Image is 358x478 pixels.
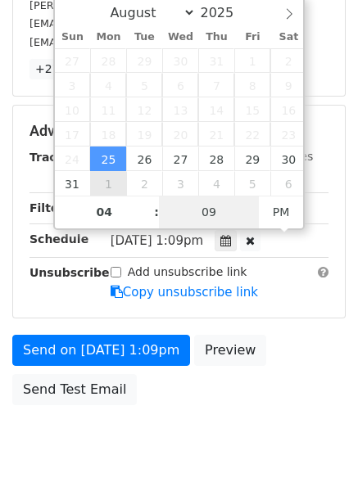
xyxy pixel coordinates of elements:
[154,196,159,228] span: :
[90,73,126,97] span: August 4, 2025
[126,48,162,73] span: July 29, 2025
[270,48,306,73] span: August 2, 2025
[90,48,126,73] span: July 28, 2025
[29,201,71,214] strong: Filters
[126,73,162,97] span: August 5, 2025
[90,171,126,196] span: September 1, 2025
[198,48,234,73] span: July 31, 2025
[55,196,155,228] input: Hour
[159,196,259,228] input: Minute
[29,17,212,29] small: [EMAIL_ADDRESS][DOMAIN_NAME]
[196,5,255,20] input: Year
[198,147,234,171] span: August 28, 2025
[90,32,126,43] span: Mon
[55,171,91,196] span: August 31, 2025
[55,73,91,97] span: August 3, 2025
[194,335,266,366] a: Preview
[259,196,304,228] span: Click to toggle
[126,122,162,147] span: August 19, 2025
[234,32,270,43] span: Fri
[29,151,84,164] strong: Tracking
[270,32,306,43] span: Sat
[270,171,306,196] span: September 6, 2025
[162,73,198,97] span: August 6, 2025
[126,171,162,196] span: September 2, 2025
[29,36,212,48] small: [EMAIL_ADDRESS][DOMAIN_NAME]
[234,73,270,97] span: August 8, 2025
[162,147,198,171] span: August 27, 2025
[90,147,126,171] span: August 25, 2025
[198,97,234,122] span: August 14, 2025
[234,147,270,171] span: August 29, 2025
[128,264,247,281] label: Add unsubscribe link
[55,32,91,43] span: Sun
[90,97,126,122] span: August 11, 2025
[234,97,270,122] span: August 15, 2025
[29,266,110,279] strong: Unsubscribe
[162,97,198,122] span: August 13, 2025
[111,285,258,300] a: Copy unsubscribe link
[162,48,198,73] span: July 30, 2025
[111,233,203,248] span: [DATE] 1:09pm
[55,48,91,73] span: July 27, 2025
[126,147,162,171] span: August 26, 2025
[198,122,234,147] span: August 21, 2025
[234,48,270,73] span: August 1, 2025
[55,97,91,122] span: August 10, 2025
[198,32,234,43] span: Thu
[198,171,234,196] span: September 4, 2025
[29,122,329,140] h5: Advanced
[162,32,198,43] span: Wed
[55,147,91,171] span: August 24, 2025
[270,122,306,147] span: August 23, 2025
[55,122,91,147] span: August 17, 2025
[198,73,234,97] span: August 7, 2025
[126,32,162,43] span: Tue
[276,399,358,478] iframe: Chat Widget
[234,171,270,196] span: September 5, 2025
[270,97,306,122] span: August 16, 2025
[12,374,137,405] a: Send Test Email
[162,171,198,196] span: September 3, 2025
[234,122,270,147] span: August 22, 2025
[29,232,88,246] strong: Schedule
[90,122,126,147] span: August 18, 2025
[29,59,98,79] a: +27 more
[12,335,190,366] a: Send on [DATE] 1:09pm
[270,147,306,171] span: August 30, 2025
[270,73,306,97] span: August 9, 2025
[126,97,162,122] span: August 12, 2025
[162,122,198,147] span: August 20, 2025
